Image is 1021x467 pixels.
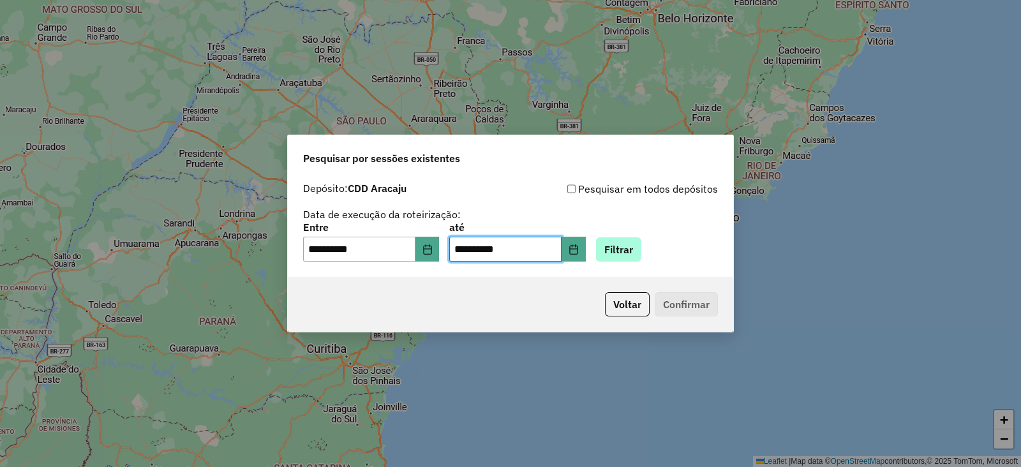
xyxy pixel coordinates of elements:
strong: CDD Aracaju [348,182,406,195]
label: até [449,219,585,235]
button: Choose Date [562,237,586,262]
button: Filtrar [596,237,641,262]
div: Pesquisar em todos depósitos [511,181,718,196]
label: Entre [303,219,439,235]
button: Voltar [605,292,650,316]
button: Choose Date [415,237,440,262]
label: Data de execução da roteirização: [303,207,461,222]
label: Depósito: [303,181,406,196]
span: Pesquisar por sessões existentes [303,151,460,166]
